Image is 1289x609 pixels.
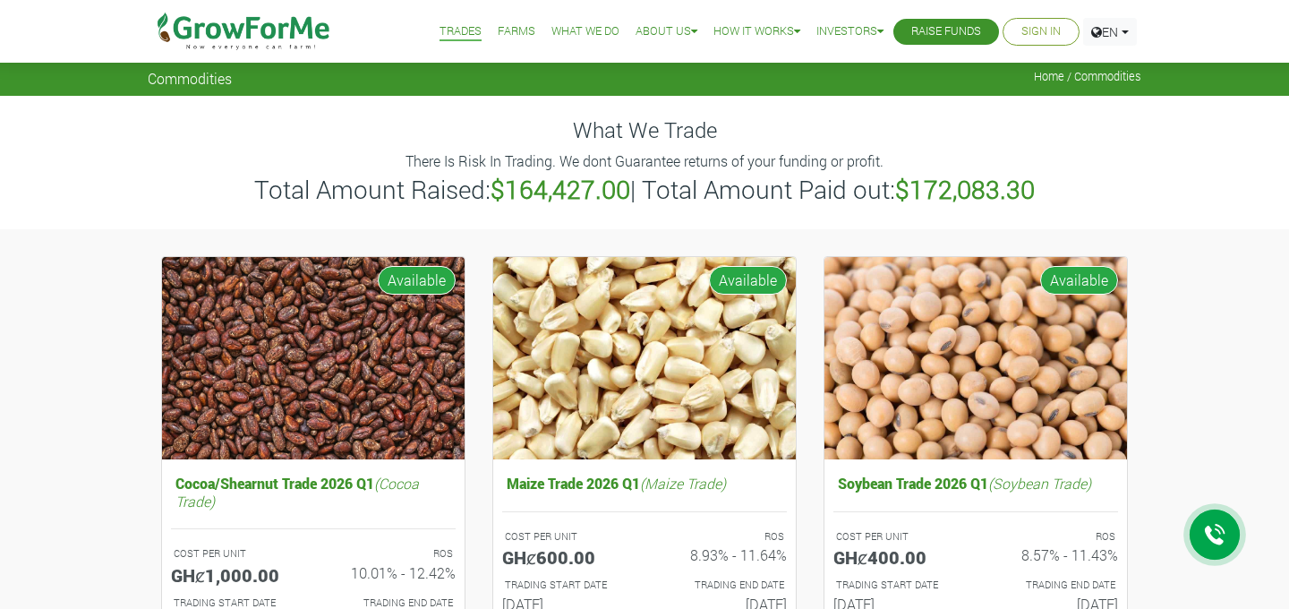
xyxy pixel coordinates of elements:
[171,470,456,513] h5: Cocoa/Shearnut Trade 2026 Q1
[150,175,1139,205] h3: Total Amount Raised: | Total Amount Paid out:
[1040,266,1118,295] span: Available
[661,529,784,545] p: ROS
[378,266,456,295] span: Available
[148,70,232,87] span: Commodities
[636,22,697,41] a: About Us
[551,22,619,41] a: What We Do
[502,470,787,496] h5: Maize Trade 2026 Q1
[988,474,1091,493] i: (Soybean Trade)
[989,546,1118,563] h6: 8.57% - 11.43%
[502,546,631,568] h5: GHȼ600.00
[911,22,981,41] a: Raise Funds
[493,257,796,460] img: growforme image
[833,470,1118,496] h5: Soybean Trade 2026 Q1
[992,578,1115,593] p: Estimated Trading End Date
[505,578,628,593] p: Estimated Trading Start Date
[171,564,300,586] h5: GHȼ1,000.00
[329,546,453,562] p: ROS
[836,578,960,593] p: Estimated Trading Start Date
[895,173,1035,206] b: $172,083.30
[661,578,784,593] p: Estimated Trading End Date
[148,117,1141,143] h4: What We Trade
[992,529,1115,545] p: ROS
[505,529,628,545] p: COST PER UNIT
[1034,70,1141,83] span: Home / Commodities
[440,22,482,41] a: Trades
[640,474,726,493] i: (Maize Trade)
[491,173,630,206] b: $164,427.00
[658,546,787,563] h6: 8.93% - 11.64%
[162,257,465,460] img: growforme image
[498,22,535,41] a: Farms
[150,150,1139,172] p: There Is Risk In Trading. We dont Guarantee returns of your funding or profit.
[816,22,884,41] a: Investors
[1021,22,1061,41] a: Sign In
[174,546,297,562] p: COST PER UNIT
[1083,18,1137,46] a: EN
[175,474,419,510] i: (Cocoa Trade)
[327,564,456,581] h6: 10.01% - 12.42%
[833,546,962,568] h5: GHȼ400.00
[824,257,1127,460] img: growforme image
[713,22,800,41] a: How it Works
[709,266,787,295] span: Available
[836,529,960,545] p: COST PER UNIT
